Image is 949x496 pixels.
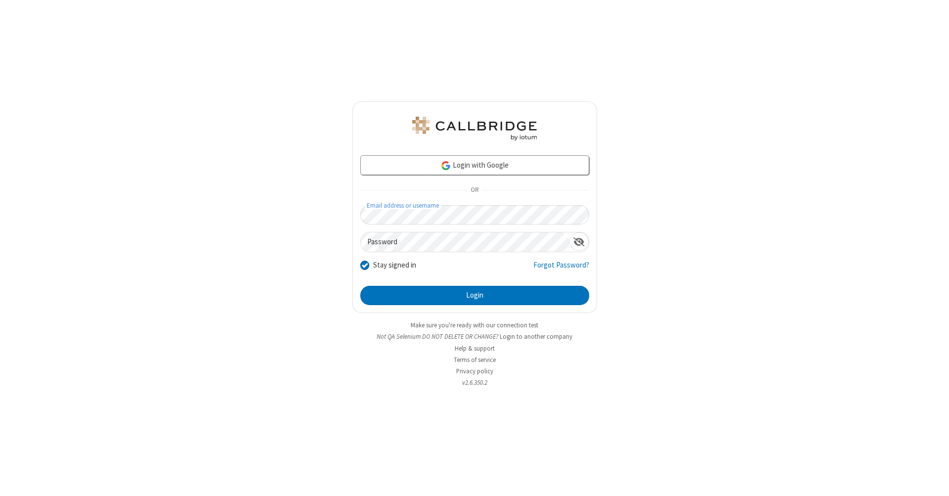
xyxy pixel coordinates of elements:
a: Login with Google [360,155,589,175]
a: Terms of service [454,356,496,364]
input: Password [361,232,569,252]
li: Not QA Selenium DO NOT DELETE OR CHANGE? [352,332,597,341]
div: Show password [569,232,589,251]
a: Privacy policy [456,367,493,375]
img: QA Selenium DO NOT DELETE OR CHANGE [410,117,539,140]
a: Forgot Password? [533,260,589,278]
a: Help & support [455,344,495,353]
button: Login [360,286,589,306]
img: google-icon.png [440,160,451,171]
span: OR [467,183,482,197]
button: Login to another company [500,332,572,341]
input: Email address or username [360,205,589,225]
label: Stay signed in [373,260,416,271]
a: Make sure you're ready with our connection test [411,321,538,329]
li: v2.6.350.2 [352,378,597,387]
